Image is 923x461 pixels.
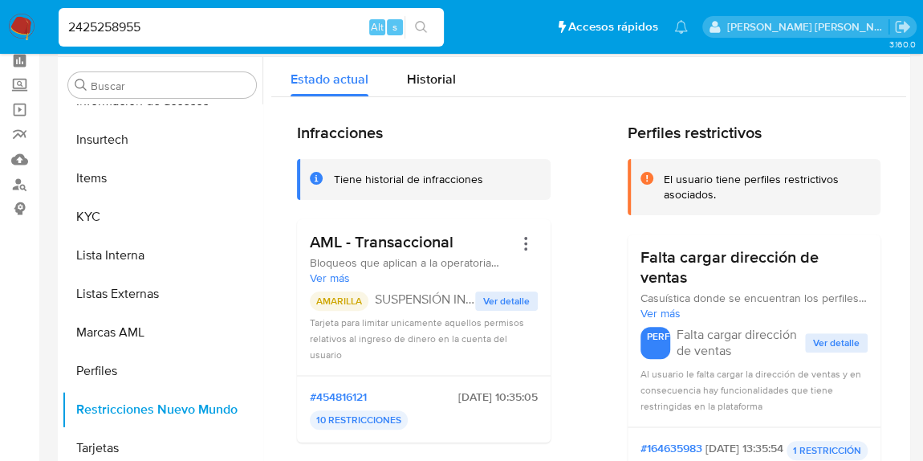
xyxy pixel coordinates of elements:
[91,79,250,93] input: Buscar
[727,19,889,35] p: leonardo.alvarezortiz@mercadolibre.com.co
[62,120,262,159] button: Insurtech
[75,79,87,92] button: Buscar
[674,20,688,34] a: Notificaciones
[59,17,444,38] input: Buscar usuario o caso...
[888,38,915,51] span: 3.160.0
[62,313,262,352] button: Marcas AML
[568,18,658,35] span: Accesos rápidos
[62,198,262,236] button: KYC
[62,159,262,198] button: Items
[62,390,262,429] button: Restricciones Nuevo Mundo
[405,16,437,39] button: search-icon
[62,275,262,313] button: Listas Externas
[371,19,384,35] span: Alt
[62,352,262,390] button: Perfiles
[894,18,911,35] a: Salir
[62,236,262,275] button: Lista Interna
[392,19,397,35] span: s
